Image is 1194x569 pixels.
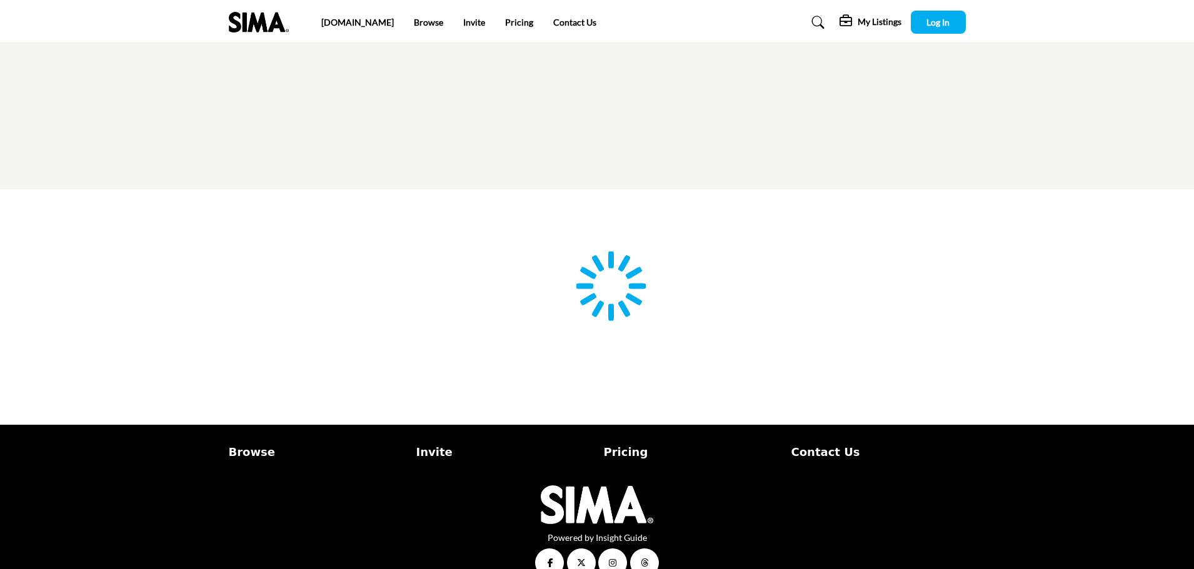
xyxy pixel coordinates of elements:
[505,17,533,27] a: Pricing
[541,485,653,524] img: No Site Logo
[321,17,394,27] a: [DOMAIN_NAME]
[911,11,966,34] button: Log In
[840,15,901,30] div: My Listings
[553,17,596,27] a: Contact Us
[548,532,647,543] a: Powered by Insight Guide
[229,443,403,460] a: Browse
[229,12,295,32] img: Site Logo
[791,443,966,460] a: Contact Us
[858,16,901,27] h5: My Listings
[463,17,485,27] a: Invite
[414,17,443,27] a: Browse
[604,443,778,460] a: Pricing
[800,12,833,32] a: Search
[926,17,950,27] span: Log In
[416,443,591,460] a: Invite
